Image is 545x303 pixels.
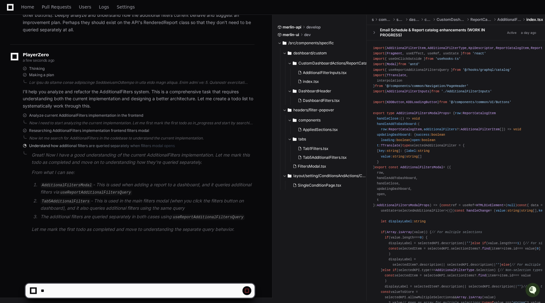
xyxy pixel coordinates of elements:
[432,133,445,137] span: boolean
[290,181,363,190] button: SingleConditionPage.tsx
[393,268,396,272] span: if
[298,183,341,188] span: SingleConditionPage.tsx
[389,247,398,250] span: const
[377,144,379,147] span: t
[298,137,306,142] span: tabs
[303,70,347,75] span: AdditionalFilterInputs.tsx
[373,127,504,131] span: : , ?: []
[383,268,391,272] span: else
[381,230,385,234] span: if
[467,241,470,245] span: ''
[303,79,319,84] span: index.tsx
[425,17,432,22] span: custom
[439,100,447,104] span: from
[435,57,461,61] span: 'usehooks-ts'
[432,90,439,93] span: from
[288,172,291,180] svg: Directory
[381,138,395,142] span: loading
[373,62,385,66] span: import
[21,5,34,9] span: Home
[476,203,504,207] span: HTMLDivElement
[172,214,245,220] code: useReportAdditionalFiltersQuery
[414,220,426,223] span: string
[375,165,387,169] span: export
[455,209,465,213] span: const
[441,203,451,207] span: const
[39,197,254,212] li: - This is used in the main filters modal (when you click the filters button on dashboard), and it...
[39,213,254,221] li: The additional filters are queried separately in both cases using
[298,89,331,94] span: DashboardHeader
[387,62,396,66] span: Modal
[288,49,291,57] svg: Directory
[293,87,297,95] svg: Directory
[470,17,492,22] span: ReportCatalogSlider
[298,61,372,66] span: CustomDashboardActions/ReportCatalogSlider/AdditionalFiltersModal
[496,209,505,213] span: value
[537,247,539,250] span: 0
[283,39,286,47] svg: Directory
[306,25,321,30] span: develop
[373,122,511,131] span: ( ) =>
[449,100,511,104] span: '@/components/common/UI/Buttons'
[521,209,533,213] span: string
[380,28,505,38] div: Email Schedule & Report catalog enhancements (WORK IN PROGRESS)
[420,236,422,239] span: 0
[373,57,385,61] span: import
[507,203,515,207] span: null
[372,17,374,22] span: src
[377,133,410,137] span: updatingDashboard
[396,111,449,115] span: AdditionalFiltersModalProps
[385,84,468,88] span: '@/components/common/Navigation/PageHeader'
[441,90,492,93] span: './AdditionalFilterInputs'
[288,115,367,125] button: components
[539,209,544,213] span: key
[387,230,396,234] span: Array
[117,5,135,9] span: Settings
[387,100,404,104] span: KDDButton
[6,25,115,35] div: Welcome
[402,144,410,147] span: type
[99,5,109,9] span: Logs
[59,190,132,195] code: useReportAdditionalFiltersQuery
[63,66,77,71] span: Pylon
[373,165,451,207] span: { row, handleAddToDashboard, handleClose, updatingDashboard, open, t }:
[416,133,430,137] span: success
[23,53,49,57] span: PlayerZero
[298,118,321,123] span: components
[435,268,474,272] span: AdditionalFilterType
[29,80,254,85] div: Lor ipsu do sitame conse adipiscinge SeddoeiusmOdtempo in utla etdo magn aliqua. Enim admi ve: 5....
[437,17,466,22] span: CustomDashboardActions
[472,52,486,55] span: 'react'
[293,59,297,67] svg: Directory
[387,149,398,153] span: string
[45,66,77,71] a: Powered byPylon
[288,86,372,96] button: DashboardHeader
[521,30,536,35] div: a day ago
[293,116,297,124] svg: Directory
[373,73,385,77] span: import
[398,230,412,234] span: isArray
[303,127,338,132] span: AppliedSections.tsx
[462,52,470,55] span: from
[476,268,494,272] span: Selection
[409,17,419,22] span: dashboard
[385,236,389,239] span: if
[278,38,362,48] button: /src/components/specific
[283,32,299,37] span: merlin-ui
[513,247,517,250] span: id
[389,220,412,223] span: displayLabel
[422,268,430,272] span: type
[377,122,416,126] span: handleAddToDashboard
[426,57,433,61] span: from
[379,149,384,153] span: key
[290,162,363,171] button: FiltersModal.tsx
[526,17,543,22] span: index.tsx
[39,181,254,196] li: - This is used when adding a report to a dashboard, and it queries additional filters via
[420,263,441,267] span: description
[293,173,367,178] span: layout/setting/ConditionsAndActions/ConditionsAddEditModal
[381,220,387,223] span: let
[303,155,347,160] span: Tab5AdditionalFilters.tsx
[482,247,490,250] span: find
[424,127,457,131] span: additionalFilters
